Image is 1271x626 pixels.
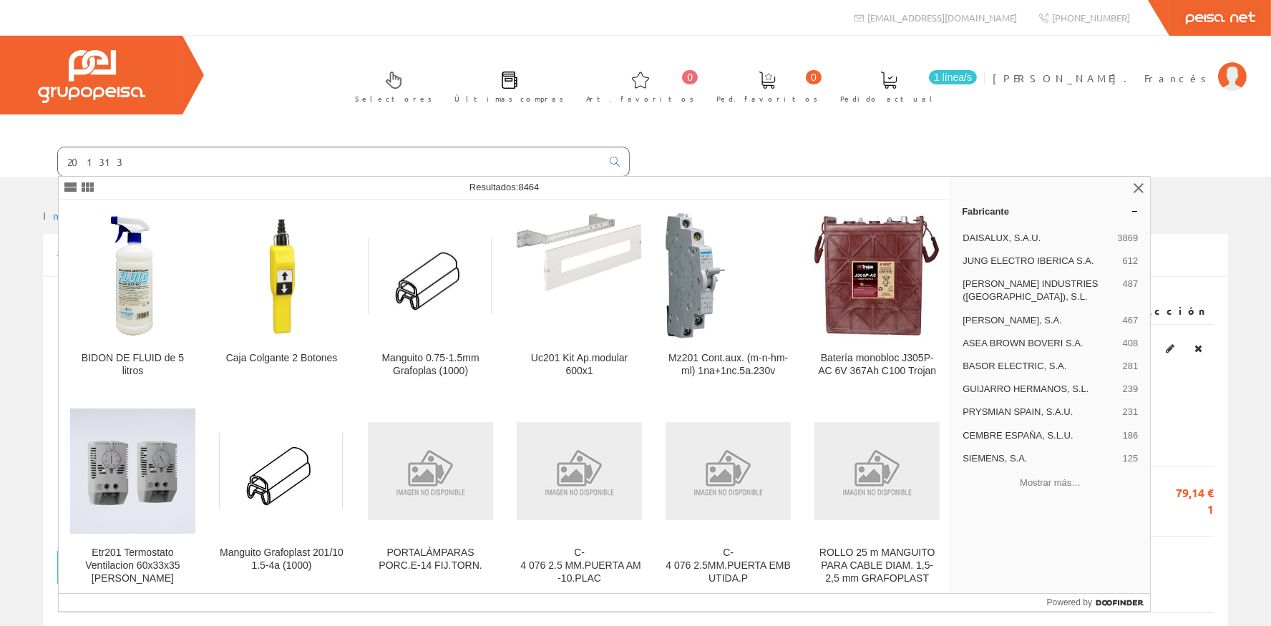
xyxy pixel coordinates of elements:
[368,422,493,520] img: PORTALÁMPARAS PORC.E-14 FIJ.TORN.
[1142,502,1214,518] span: 1
[666,422,791,520] img: C-4 076 2.5MM.PUERTA EMBUTIDA.P
[368,352,493,378] div: Manguito 0.75-1.5mm Grafoplas (1000)
[950,200,1150,222] a: Fabricante
[963,429,1116,442] span: CEMBRE ESPAÑA, S.L.U.
[219,433,344,509] img: Manguito Grafoplast 201/10 1.5-4a (1000)
[440,59,571,112] a: Últimas compras
[1123,278,1139,303] span: 487
[355,92,432,106] span: Selectores
[963,452,1116,465] span: SIEMENS, S.A.
[70,213,195,338] img: BIDON DE FLUID de 5 litros
[666,352,791,378] div: Mz201 Cont.aux. (m-n-hm-ml) 1na+1nc.5a.230v
[356,395,505,602] a: PORTALÁMPARAS PORC.E-14 FIJ.TORN. PORTALÁMPARAS PORC.E-14 FIJ.TORN.
[806,70,822,84] span: 0
[803,200,951,394] a: Batería monobloc J305P-AC 6V 367Ah C100 Trojan Batería monobloc J305P-AC 6V 367Ah C100 Trojan
[840,92,938,106] span: Pedido actual
[517,352,642,378] div: Uc201 Kit Ap.modular 600x1
[1123,255,1139,268] span: 612
[814,352,940,378] div: Batería monobloc J305P-AC 6V 367Ah C100 Trojan
[993,59,1247,73] a: [PERSON_NAME]. Francés
[505,200,653,394] a: Uc201 Kit Ap.modular 600x1 Uc201 Kit Ap.modular 600x1
[956,471,1144,495] button: Mostrar más…
[59,200,207,394] a: BIDON DE FLUID de 5 litros BIDON DE FLUID de 5 litros
[368,547,493,572] div: PORTALÁMPARAS PORC.E-14 FIJ.TORN.
[505,395,653,602] a: C- 4 076 2.5 MM.PUERTA AM-10.PLAC C- 4 076 2.5 MM.PUERTA AM-10.PLAC
[963,255,1116,268] span: JUNG ELECTRO IBERICA S.A.
[518,182,539,192] span: 8464
[1162,339,1179,358] a: Editar
[867,11,1017,24] span: [EMAIL_ADDRESS][DOMAIN_NAME]
[1142,485,1214,502] span: 79,14 €
[814,547,940,585] div: ROLLO 25 m MANGUITO PARA CABLE DIAM. 1,5-2,5 mm GRAFOPLAST
[1123,337,1139,350] span: 408
[208,200,356,394] a: Caja Colgante 2 Botones Caja Colgante 2 Botones
[963,406,1116,419] span: PRYSMIAN SPAIN, S.A.U.
[517,213,642,338] img: Uc201 Kit Ap.modular 600x1
[963,337,1116,350] span: ASEA BROWN BOVERI S.A.
[454,92,564,106] span: Últimas compras
[1117,232,1138,245] span: 3869
[814,213,940,338] img: Batería monobloc J305P-AC 6V 367Ah C100 Trojan
[58,147,601,176] input: Buscar ...
[666,547,791,585] div: C-4 076 2.5MM.PUERTA EMBUTIDA.P
[59,395,207,602] a: Etr201 Termostato Ventilacion 60x33x35 Eldon Etr201 Termostato Ventilacion 60x33x35 [PERSON_NAME]
[1123,360,1139,373] span: 281
[517,547,642,585] div: C- 4 076 2.5 MM.PUERTA AM-10.PLAC
[1190,339,1207,358] a: Eliminar
[1123,406,1139,419] span: 231
[993,71,1211,85] span: [PERSON_NAME]. Francés
[654,395,802,602] a: C-4 076 2.5MM.PUERTA EMBUTIDA.P C-4 076 2.5MM.PUERTA EMBUTIDA.P
[43,209,104,222] a: Inicio
[1123,383,1139,396] span: 239
[1123,452,1139,465] span: 125
[929,70,977,84] span: 1 línea/s
[1047,594,1151,611] a: Powered by
[70,547,195,585] div: Etr201 Termostato Ventilacion 60x33x35 [PERSON_NAME]
[963,360,1116,373] span: BASOR ELECTRIC, S.A.
[70,409,195,534] img: Etr201 Termostato Ventilacion 60x33x35 Eldon
[70,352,195,378] div: BIDON DE FLUID de 5 litros
[219,547,344,572] div: Manguito Grafoplast 201/10 1.5-4a (1000)
[666,213,791,338] img: Mz201 Cont.aux. (m-n-hm-ml) 1na+1nc.5a.230v
[586,92,694,106] span: Art. favoritos
[219,213,344,338] img: Caja Colgante 2 Botones
[1052,11,1130,24] span: [PHONE_NUMBER]
[814,422,940,520] img: ROLLO 25 m MANGUITO PARA CABLE DIAM. 1,5-2,5 mm GRAFOPLAST
[38,50,145,103] img: Grupo Peisa
[1123,314,1139,327] span: 467
[963,383,1116,396] span: GUIJARRO HERMANOS, S.L.
[517,422,642,520] img: C- 4 076 2.5 MM.PUERTA AM-10.PLAC
[356,200,505,394] a: Manguito 0.75-1.5mm Grafoplas (1000) Manguito 0.75-1.5mm Grafoplas (1000)
[682,70,698,84] span: 0
[963,232,1111,245] span: DAISALUX, S.A.U.
[716,92,818,106] span: Ped. favoritos
[208,395,356,602] a: Manguito Grafoplast 201/10 1.5-4a (1000) Manguito Grafoplast 201/10 1.5-4a (1000)
[826,59,980,112] a: 1 línea/s Pedido actual
[219,352,344,365] div: Caja Colgante 2 Botones
[1123,429,1139,442] span: 186
[803,395,951,602] a: ROLLO 25 m MANGUITO PARA CABLE DIAM. 1,5-2,5 mm GRAFOPLAST ROLLO 25 m MANGUITO PARA CABLE DIAM. 1...
[963,278,1116,303] span: [PERSON_NAME] INDUSTRIES ([GEOGRAPHIC_DATA]), S.L.
[1047,596,1092,609] span: Powered by
[469,182,540,192] span: Resultados:
[654,200,802,394] a: Mz201 Cont.aux. (m-n-hm-ml) 1na+1nc.5a.230v Mz201 Cont.aux. (m-n-hm-ml) 1na+1nc.5a.230v
[341,59,439,112] a: Selectores
[368,238,493,315] img: Manguito 0.75-1.5mm Grafoplas (1000)
[963,314,1116,327] span: [PERSON_NAME], S.A.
